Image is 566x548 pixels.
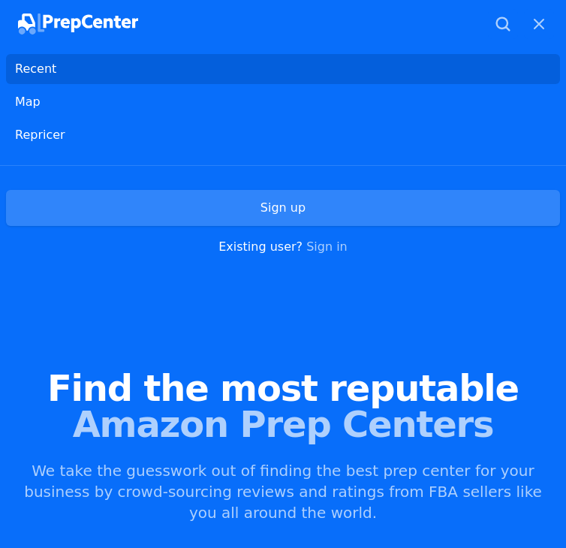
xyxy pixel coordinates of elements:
[6,120,560,150] a: Repricer
[18,460,548,523] p: We take the guesswork out of finding the best prep center for your business by crowd-sourcing rev...
[306,239,348,254] a: Sign in
[18,14,138,35] img: PrepCenter
[18,370,548,406] span: Find the most reputable
[6,190,560,226] a: Sign up
[18,406,548,442] span: Amazon Prep Centers
[6,87,560,117] a: Map
[6,54,560,84] a: Recent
